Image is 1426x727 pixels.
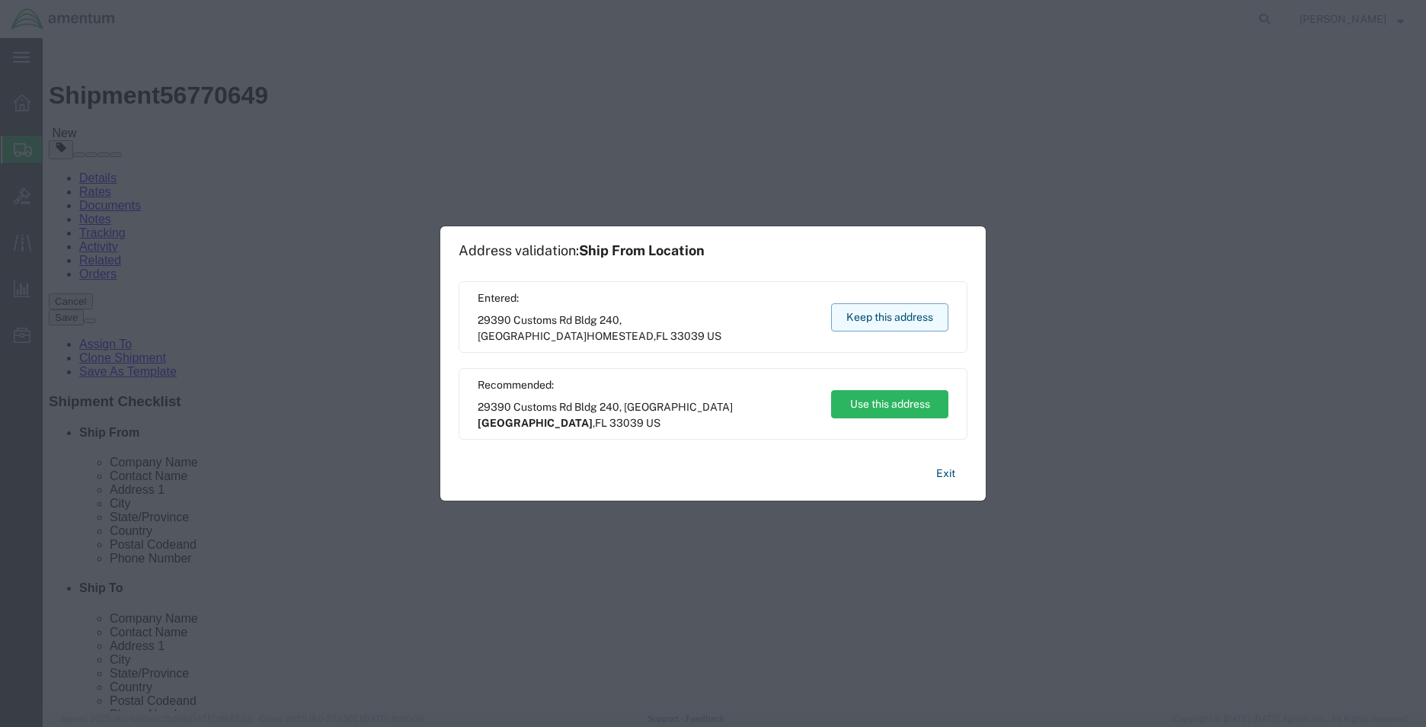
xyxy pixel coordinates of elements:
span: 29390 Customs Rd Bldg 240, [GEOGRAPHIC_DATA] , [478,312,817,344]
span: 29390 Customs Rd Bldg 240, [GEOGRAPHIC_DATA] , [478,399,817,431]
span: US [707,330,721,342]
button: Keep this address [831,303,948,331]
button: Exit [924,460,967,487]
span: HOMESTEAD [587,330,654,342]
span: 33039 [670,330,705,342]
span: 33039 [609,417,644,429]
span: Ship From Location [579,242,705,258]
span: FL [656,330,668,342]
span: US [646,417,660,429]
span: Recommended: [478,377,817,393]
span: FL [595,417,607,429]
span: [GEOGRAPHIC_DATA] [478,417,593,429]
span: Entered: [478,290,817,306]
h1: Address validation: [459,242,705,259]
button: Use this address [831,390,948,418]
